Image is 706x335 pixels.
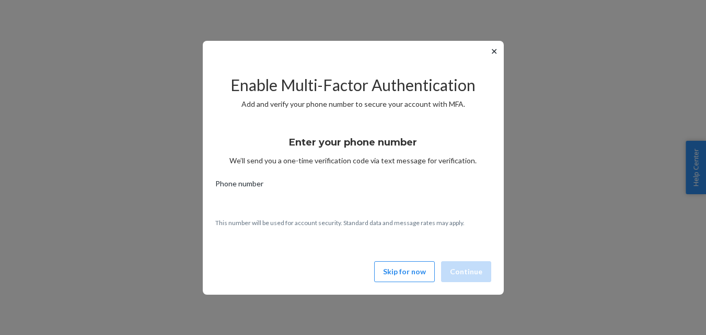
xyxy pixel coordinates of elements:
[215,178,263,193] span: Phone number
[441,261,491,282] button: Continue
[289,136,417,149] h3: Enter your phone number
[374,261,435,282] button: Skip for now
[215,127,491,166] div: We’ll send you a one-time verification code via text message for verification.
[215,218,491,227] p: This number will be used for account security. Standard data and message rates may apply.
[215,99,491,109] p: Add and verify your phone number to secure your account with MFA.
[489,45,500,58] button: ✕
[215,76,491,94] h2: Enable Multi-Factor Authentication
